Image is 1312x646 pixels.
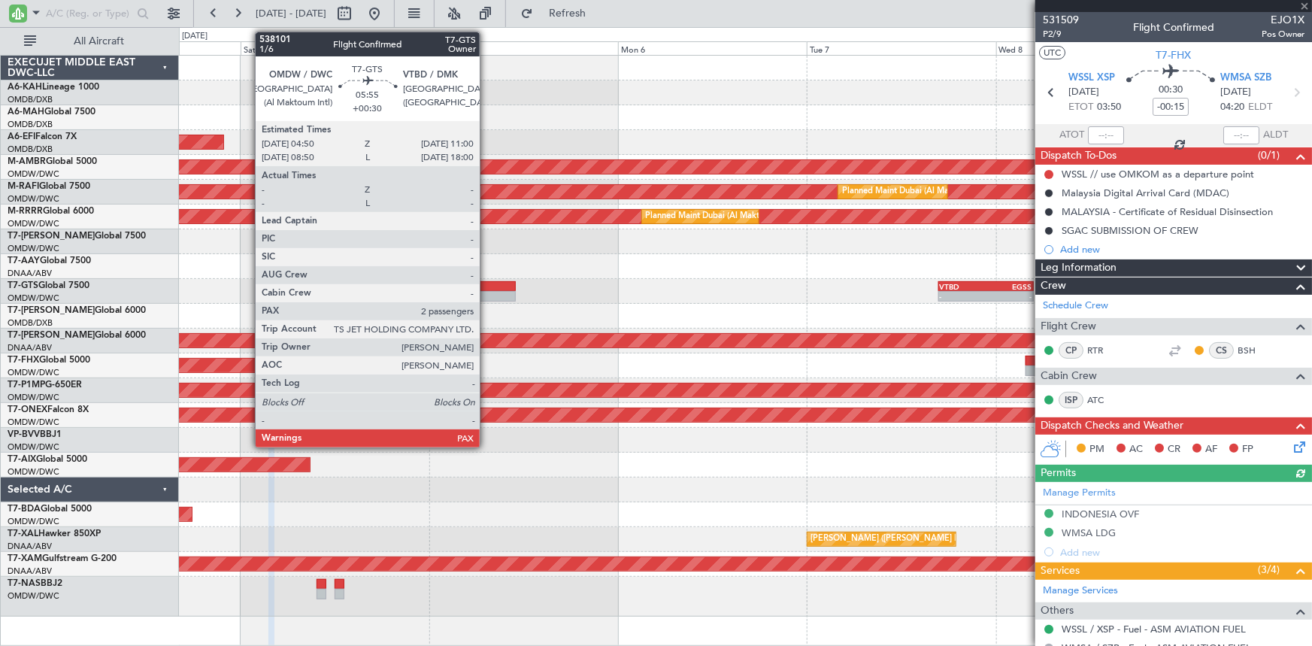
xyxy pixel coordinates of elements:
[1159,83,1183,98] span: 00:30
[8,381,45,390] span: T7-P1MP
[1041,259,1117,277] span: Leg Information
[313,356,338,365] div: OMDW
[287,366,313,375] div: -
[618,41,807,55] div: Mon 6
[1043,12,1079,28] span: 531509
[8,157,46,166] span: M-AMBR
[1220,71,1271,86] span: WMSA SZB
[1205,442,1217,457] span: AF
[8,430,40,439] span: VP-BVV
[429,41,618,55] div: Sun 5
[940,282,986,291] div: VTBD
[8,144,53,155] a: OMDB/DXB
[8,232,146,241] a: T7-[PERSON_NAME]Global 7500
[8,381,82,390] a: T7-P1MPG-650ER
[8,94,53,105] a: OMDB/DXB
[8,182,90,191] a: M-RAFIGlobal 7500
[1262,28,1304,41] span: Pos Owner
[8,281,89,290] a: T7-GTSGlobal 7500
[1242,442,1253,457] span: FP
[807,41,995,55] div: Tue 7
[8,281,38,290] span: T7-GTS
[1043,28,1079,41] span: P2/9
[8,405,47,414] span: T7-ONEX
[1087,344,1121,357] a: RTR
[182,30,208,43] div: [DATE]
[8,516,59,527] a: OMDW/DWC
[8,119,53,130] a: OMDB/DXB
[1041,563,1080,580] span: Services
[8,132,35,141] span: A6-EFI
[1156,47,1192,63] span: T7-FHX
[8,293,59,304] a: OMDW/DWC
[1238,344,1271,357] a: BSH
[536,8,599,19] span: Refresh
[8,182,39,191] span: M-RAFI
[1062,168,1254,180] div: WSSL // use OMKOM as a departure point
[8,367,59,378] a: OMDW/DWC
[1062,224,1198,237] div: SGAC SUBMISSION OF CREW
[811,528,969,550] div: [PERSON_NAME] ([PERSON_NAME] Intl)
[1059,128,1084,143] span: ATOT
[8,218,59,229] a: OMDW/DWC
[8,83,42,92] span: A6-KAH
[1059,342,1083,359] div: CP
[1041,278,1066,295] span: Crew
[8,207,43,216] span: M-RRRR
[1097,100,1121,115] span: 03:50
[8,168,59,180] a: OMDW/DWC
[8,193,59,205] a: OMDW/DWC
[46,2,132,25] input: A/C (Reg. or Type)
[1043,584,1118,599] a: Manage Services
[1062,205,1273,218] div: MALAYSIA - Certificate of Residual Disinsection
[8,317,53,329] a: OMDB/DXB
[1087,393,1121,407] a: ATC
[8,232,95,241] span: T7-[PERSON_NAME]
[1263,128,1288,143] span: ALDT
[986,292,1032,301] div: -
[1248,100,1272,115] span: ELDT
[842,180,990,203] div: Planned Maint Dubai (Al Maktoum Intl)
[8,541,52,552] a: DNAA/ABV
[1068,85,1099,100] span: [DATE]
[8,579,62,588] a: T7-NASBBJ2
[8,441,59,453] a: OMDW/DWC
[8,207,94,216] a: M-RRRRGlobal 6000
[287,356,313,365] div: WSSL
[8,356,39,365] span: T7-FHX
[8,306,95,315] span: T7-[PERSON_NAME]
[1062,187,1229,199] div: Malaysia Digital Arrival Card (MDAC)
[17,29,163,53] button: All Aircraft
[1068,100,1093,115] span: ETOT
[646,205,794,228] div: Planned Maint Dubai (Al Maktoum Intl)
[8,157,97,166] a: M-AMBRGlobal 5000
[1041,318,1096,335] span: Flight Crew
[1089,442,1104,457] span: PM
[8,566,52,577] a: DNAA/ABV
[256,7,326,20] span: [DATE] - [DATE]
[8,529,101,538] a: T7-XALHawker 850XP
[8,579,41,588] span: T7-NAS
[1059,392,1083,408] div: ISP
[8,505,92,514] a: T7-BDAGlobal 5000
[1041,368,1097,385] span: Cabin Crew
[39,36,159,47] span: All Aircraft
[1133,20,1214,36] div: Flight Confirmed
[1062,623,1246,635] a: WSSL / XSP - Fuel - ASM AVIATION FUEL
[8,455,36,464] span: T7-AIX
[1060,243,1304,256] div: Add new
[8,417,59,428] a: OMDW/DWC
[8,256,91,265] a: T7-AAYGlobal 7500
[8,590,59,602] a: OMDW/DWC
[8,392,59,403] a: OMDW/DWC
[8,331,95,340] span: T7-[PERSON_NAME]
[8,108,95,117] a: A6-MAHGlobal 7500
[241,41,429,55] div: Sat 4
[8,505,41,514] span: T7-BDA
[1043,299,1108,314] a: Schedule Crew
[1039,46,1065,59] button: UTC
[1041,147,1117,165] span: Dispatch To-Dos
[8,356,90,365] a: T7-FHXGlobal 5000
[8,268,52,279] a: DNAA/ABV
[1168,442,1180,457] span: CR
